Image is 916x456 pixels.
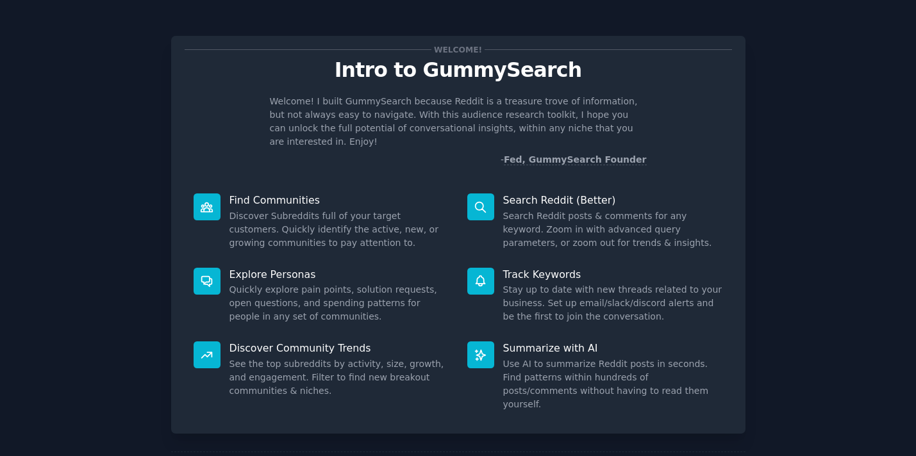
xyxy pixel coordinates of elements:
[229,283,449,323] dd: Quickly explore pain points, solution requests, open questions, and spending patterns for people ...
[501,153,647,167] div: -
[503,357,723,411] dd: Use AI to summarize Reddit posts in seconds. Find patterns within hundreds of posts/comments with...
[504,154,647,165] a: Fed, GummySearch Founder
[503,268,723,281] p: Track Keywords
[503,209,723,250] dd: Search Reddit posts & comments for any keyword. Zoom in with advanced query parameters, or zoom o...
[431,43,484,56] span: Welcome!
[185,59,732,81] p: Intro to GummySearch
[503,283,723,323] dd: Stay up to date with new threads related to your business. Set up email/slack/discord alerts and ...
[229,209,449,250] dd: Discover Subreddits full of your target customers. Quickly identify the active, new, or growing c...
[503,341,723,355] p: Summarize with AI
[503,193,723,207] p: Search Reddit (Better)
[229,193,449,207] p: Find Communities
[229,341,449,355] p: Discover Community Trends
[229,268,449,281] p: Explore Personas
[229,357,449,398] dd: See the top subreddits by activity, size, growth, and engagement. Filter to find new breakout com...
[270,95,647,149] p: Welcome! I built GummySearch because Reddit is a treasure trove of information, but not always ea...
